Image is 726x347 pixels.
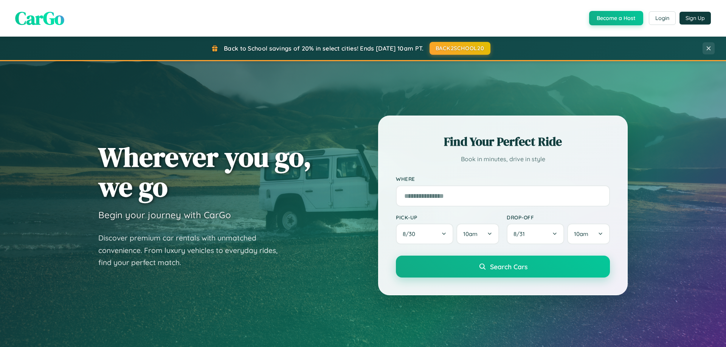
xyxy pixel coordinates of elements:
button: Login [649,11,676,25]
h1: Wherever you go, we go [98,142,312,202]
span: Search Cars [490,262,527,271]
button: Sign Up [679,12,711,25]
span: Back to School savings of 20% in select cities! Ends [DATE] 10am PT. [224,45,423,52]
button: Become a Host [589,11,643,25]
button: BACK2SCHOOL20 [430,42,490,55]
span: 10am [574,230,588,238]
span: 8 / 30 [403,230,419,238]
button: Search Cars [396,256,610,278]
label: Drop-off [507,214,610,221]
label: Pick-up [396,214,499,221]
button: 8/31 [507,224,564,244]
button: 10am [567,224,610,244]
button: 10am [456,224,499,244]
h3: Begin your journey with CarGo [98,209,231,221]
h2: Find Your Perfect Ride [396,133,610,150]
p: Book in minutes, drive in style [396,154,610,165]
label: Where [396,176,610,182]
p: Discover premium car rentals with unmatched convenience. From luxury vehicles to everyday rides, ... [98,232,287,269]
button: 8/30 [396,224,453,244]
span: 8 / 31 [513,230,529,238]
span: 10am [463,230,478,238]
span: CarGo [15,6,64,31]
